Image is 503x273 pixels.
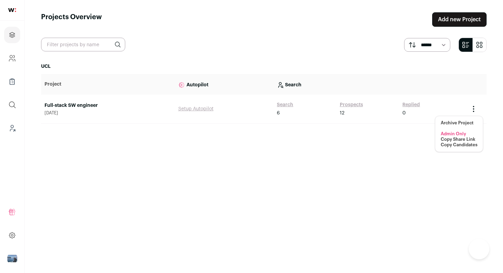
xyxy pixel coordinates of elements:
a: Prospects [340,101,363,108]
span: 12 [340,110,345,116]
a: Projects [4,27,20,43]
a: Replied [402,101,420,108]
iframe: Help Scout Beacon - Open [469,239,489,259]
a: Add new Project [432,12,487,27]
span: [DATE] [44,110,171,116]
button: Copy Candidates [441,142,477,148]
p: Search [277,77,463,91]
a: Company Lists [4,73,20,90]
a: Full-stack SW engineer [44,102,171,109]
h2: UCL [41,63,487,70]
p: Autopilot [178,77,270,91]
button: Open dropdown [7,253,18,264]
p: Project [44,81,171,88]
li: Admin Only [441,126,477,137]
button: Archive Project [441,120,474,126]
span: 0 [402,110,406,116]
button: Project Actions [469,105,478,113]
button: Copy Share Link [441,137,475,142]
img: 17109629-medium_jpg [7,253,18,264]
a: Company and ATS Settings [4,50,20,66]
h1: Projects Overview [41,12,102,27]
a: Setup Autopilot [178,107,214,111]
a: Leads (Backoffice) [4,120,20,136]
span: 6 [277,110,280,116]
input: Filter projects by name [41,38,125,51]
a: Search [277,101,293,108]
img: wellfound-shorthand-0d5821cbd27db2630d0214b213865d53afaa358527fdda9d0ea32b1df1b89c2c.svg [8,8,16,12]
